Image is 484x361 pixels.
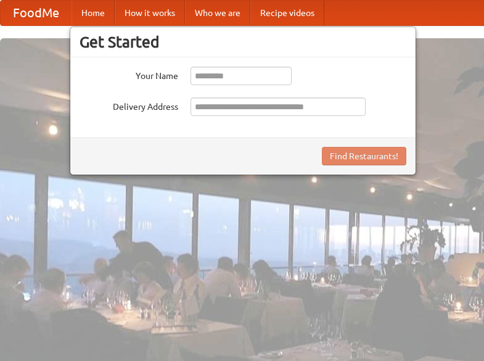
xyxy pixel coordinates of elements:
[80,98,178,113] label: Delivery Address
[322,147,406,165] button: Find Restaurants!
[250,1,324,25] a: Recipe videos
[185,1,250,25] a: Who we are
[72,1,115,25] a: Home
[80,67,178,82] label: Your Name
[1,1,72,25] a: FoodMe
[80,33,406,51] h3: Get Started
[115,1,185,25] a: How it works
